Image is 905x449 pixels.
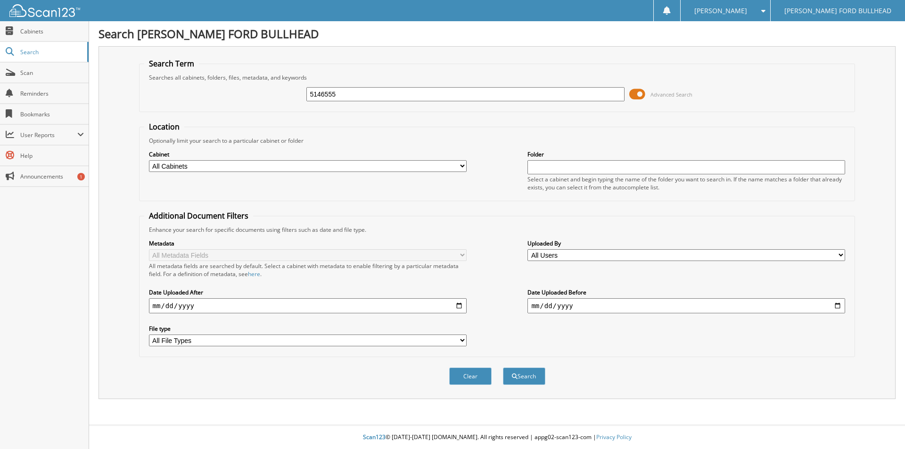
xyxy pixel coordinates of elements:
[99,26,896,41] h1: Search [PERSON_NAME] FORD BULLHEAD
[89,426,905,449] div: © [DATE]-[DATE] [DOMAIN_NAME]. All rights reserved | appg02-scan123-com |
[149,239,467,247] label: Metadata
[144,73,850,82] div: Searches all cabinets, folders, files, metadata, and keywords
[363,433,386,441] span: Scan123
[650,91,692,98] span: Advanced Search
[596,433,632,441] a: Privacy Policy
[149,262,467,278] div: All metadata fields are searched by default. Select a cabinet with metadata to enable filtering b...
[144,211,253,221] legend: Additional Document Filters
[20,172,84,180] span: Announcements
[20,110,84,118] span: Bookmarks
[20,27,84,35] span: Cabinets
[149,150,467,158] label: Cabinet
[527,288,845,296] label: Date Uploaded Before
[144,137,850,145] div: Optionally limit your search to a particular cabinet or folder
[449,367,492,385] button: Clear
[248,270,260,278] a: here
[784,8,891,14] span: [PERSON_NAME] FORD BULLHEAD
[503,367,545,385] button: Search
[20,69,84,77] span: Scan
[527,175,845,191] div: Select a cabinet and begin typing the name of the folder you want to search in. If the name match...
[20,152,84,160] span: Help
[149,298,467,313] input: start
[9,4,80,17] img: scan123-logo-white.svg
[20,48,82,56] span: Search
[144,122,184,132] legend: Location
[144,226,850,234] div: Enhance your search for specific documents using filters such as date and file type.
[144,58,199,69] legend: Search Term
[77,173,85,180] div: 1
[527,298,845,313] input: end
[20,131,77,139] span: User Reports
[149,288,467,296] label: Date Uploaded After
[527,150,845,158] label: Folder
[527,239,845,247] label: Uploaded By
[858,404,905,449] iframe: Chat Widget
[20,90,84,98] span: Reminders
[694,8,747,14] span: [PERSON_NAME]
[149,325,467,333] label: File type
